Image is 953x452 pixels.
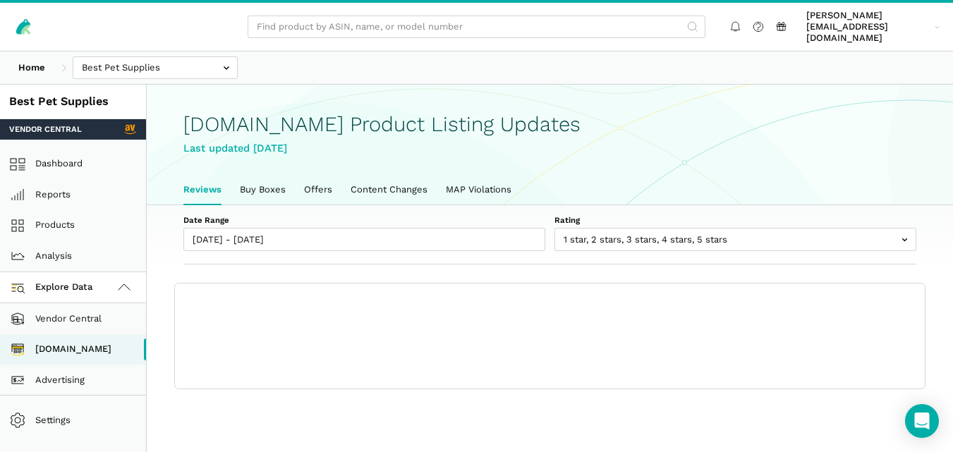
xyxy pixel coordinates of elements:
a: Offers [295,175,341,204]
div: Best Pet Supplies [9,94,137,110]
a: Content Changes [341,175,437,204]
a: Reviews [174,175,231,204]
div: Last updated [DATE] [183,140,916,157]
span: Explore Data [14,279,93,296]
label: Date Range [183,214,545,226]
input: Find product by ASIN, name, or model number [248,16,705,39]
a: [PERSON_NAME][EMAIL_ADDRESS][DOMAIN_NAME] [802,8,945,47]
a: MAP Violations [437,175,521,204]
a: Home [9,56,54,80]
span: Vendor Central [9,123,82,135]
span: [PERSON_NAME][EMAIL_ADDRESS][DOMAIN_NAME] [806,10,930,44]
h1: [DOMAIN_NAME] Product Listing Updates [183,113,916,136]
input: 1 star, 2 stars, 3 stars, 4 stars, 5 stars [554,228,916,251]
label: Rating [554,214,916,226]
div: Open Intercom Messenger [905,404,939,438]
input: Best Pet Supplies [73,56,238,80]
a: Buy Boxes [231,175,295,204]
